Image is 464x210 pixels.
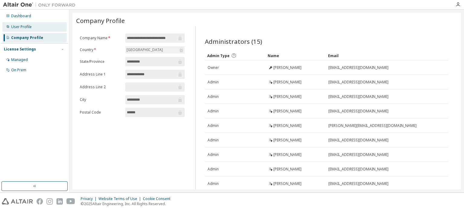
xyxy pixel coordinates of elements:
span: [EMAIL_ADDRESS][DOMAIN_NAME] [328,109,388,114]
span: [PERSON_NAME] [273,152,301,157]
span: [EMAIL_ADDRESS][DOMAIN_NAME] [328,94,388,99]
span: [PERSON_NAME] [273,167,301,172]
div: Cookie Consent [143,196,174,201]
p: © 2025 Altair Engineering, Inc. All Rights Reserved. [81,201,174,206]
span: [PERSON_NAME][EMAIL_ADDRESS][DOMAIN_NAME] [328,123,417,128]
div: License Settings [4,47,36,52]
span: Admin [208,152,219,157]
span: [EMAIL_ADDRESS][DOMAIN_NAME] [328,152,388,157]
span: [PERSON_NAME] [273,109,301,114]
span: Admin [208,123,219,128]
label: Postal Code [80,110,122,115]
div: User Profile [11,24,32,29]
label: State/Province [80,59,122,64]
div: Website Terms of Use [98,196,143,201]
div: Managed [11,57,28,62]
label: City [80,97,122,102]
span: Admin [208,167,219,172]
img: altair_logo.svg [2,198,33,205]
span: Admin [208,109,219,114]
span: [PERSON_NAME] [273,65,301,70]
span: Owner [208,65,219,70]
label: Country [80,47,122,52]
div: Name [268,51,323,60]
span: Admin [208,138,219,143]
span: Admin Type [207,53,230,58]
img: linkedin.svg [56,198,63,205]
span: [EMAIL_ADDRESS][DOMAIN_NAME] [328,65,388,70]
span: [PERSON_NAME] [273,138,301,143]
div: [GEOGRAPHIC_DATA] [125,46,185,53]
label: Company Name [80,36,122,40]
div: [GEOGRAPHIC_DATA] [126,47,164,53]
span: [EMAIL_ADDRESS][DOMAIN_NAME] [328,181,388,186]
div: Privacy [81,196,98,201]
span: [EMAIL_ADDRESS][DOMAIN_NAME] [328,80,388,85]
div: Dashboard [11,14,31,18]
span: Admin [208,94,219,99]
img: youtube.svg [66,198,75,205]
label: Address Line 2 [80,85,122,89]
img: Altair One [3,2,79,8]
span: Admin [208,181,219,186]
span: [EMAIL_ADDRESS][DOMAIN_NAME] [328,167,388,172]
span: Administrators (15) [205,37,262,46]
div: Company Profile [11,35,43,40]
span: [PERSON_NAME] [273,80,301,85]
div: On Prem [11,68,26,73]
span: [PERSON_NAME] [273,94,301,99]
img: instagram.svg [47,198,53,205]
span: [PERSON_NAME] [273,181,301,186]
span: [PERSON_NAME] [273,123,301,128]
img: facebook.svg [37,198,43,205]
span: Company Profile [76,16,125,25]
div: Email [328,51,429,60]
span: Admin [208,80,219,85]
label: Address Line 1 [80,72,122,77]
span: [EMAIL_ADDRESS][DOMAIN_NAME] [328,138,388,143]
